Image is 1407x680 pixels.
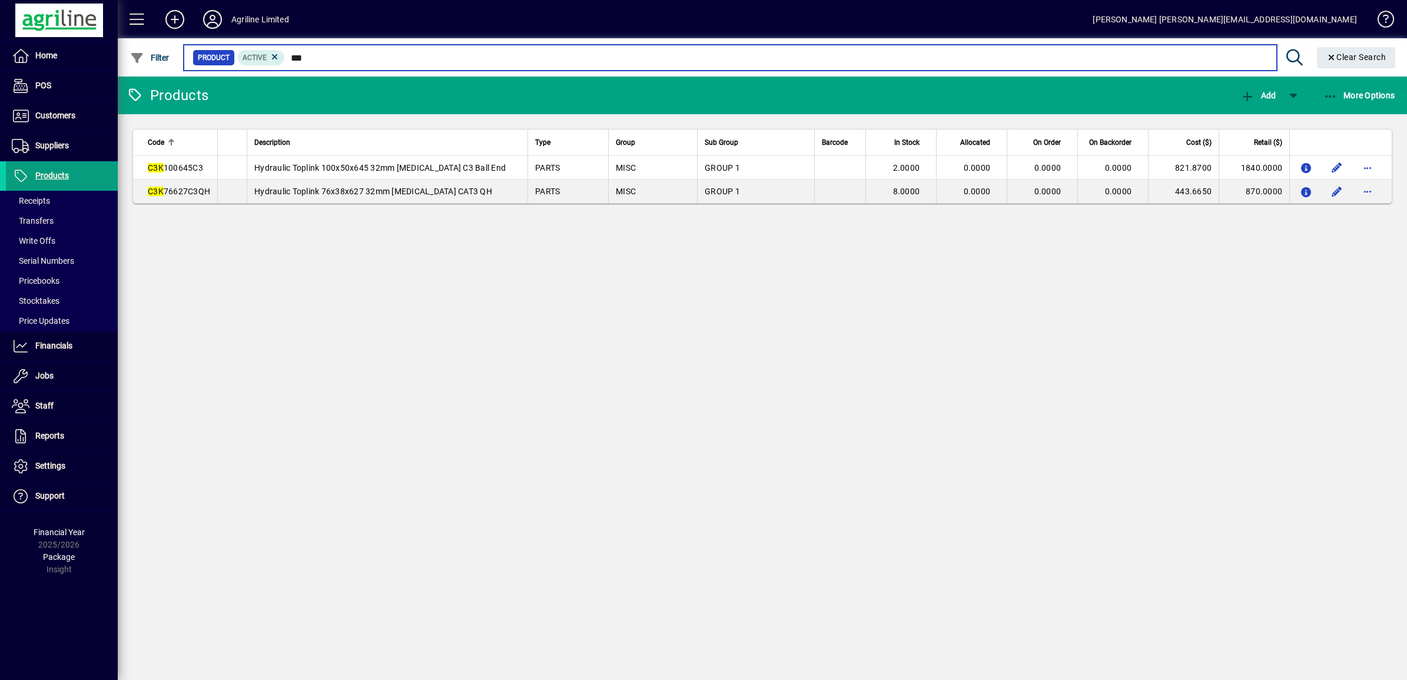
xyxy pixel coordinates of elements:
[148,136,164,149] span: Code
[1254,136,1282,149] span: Retail ($)
[1219,156,1289,180] td: 1840.0000
[893,187,920,196] span: 8.0000
[35,401,54,410] span: Staff
[1105,163,1132,173] span: 0.0000
[1105,187,1132,196] span: 0.0000
[12,316,69,326] span: Price Updates
[6,482,118,511] a: Support
[6,392,118,421] a: Staff
[1328,158,1346,177] button: Edit
[35,51,57,60] span: Home
[535,136,601,149] div: Type
[6,101,118,131] a: Customers
[6,452,118,481] a: Settings
[6,331,118,361] a: Financials
[1358,158,1377,177] button: More options
[1328,182,1346,201] button: Edit
[127,86,208,105] div: Products
[1320,85,1398,106] button: More Options
[35,461,65,470] span: Settings
[964,187,991,196] span: 0.0000
[6,311,118,331] a: Price Updates
[12,196,50,205] span: Receipts
[822,136,848,149] span: Barcode
[616,136,635,149] span: Group
[127,47,172,68] button: Filter
[705,136,807,149] div: Sub Group
[6,231,118,251] a: Write Offs
[873,136,930,149] div: In Stock
[535,136,550,149] span: Type
[148,136,210,149] div: Code
[35,171,69,180] span: Products
[198,52,230,64] span: Product
[12,216,54,225] span: Transfers
[1085,136,1142,149] div: On Backorder
[1237,85,1279,106] button: Add
[35,491,65,500] span: Support
[1033,136,1061,149] span: On Order
[35,431,64,440] span: Reports
[616,187,636,196] span: MISC
[35,111,75,120] span: Customers
[148,187,164,196] em: C3K
[12,256,74,266] span: Serial Numbers
[705,163,740,173] span: GROUP 1
[231,10,289,29] div: Agriline Limited
[1093,10,1357,29] div: [PERSON_NAME] [PERSON_NAME][EMAIL_ADDRESS][DOMAIN_NAME]
[148,187,210,196] span: 76627C3QH
[1148,180,1219,203] td: 443.6650
[535,187,560,196] span: PARTS
[34,528,85,537] span: Financial Year
[6,131,118,161] a: Suppliers
[35,141,69,150] span: Suppliers
[893,163,920,173] span: 2.0000
[6,291,118,311] a: Stocktakes
[1186,136,1212,149] span: Cost ($)
[35,371,54,380] span: Jobs
[1240,91,1276,100] span: Add
[148,163,164,173] em: C3K
[254,136,290,149] span: Description
[535,163,560,173] span: PARTS
[1034,163,1061,173] span: 0.0000
[6,211,118,231] a: Transfers
[1369,2,1392,41] a: Knowledge Base
[6,191,118,211] a: Receipts
[35,81,51,90] span: POS
[238,50,285,65] mat-chip: Activation Status: Active
[254,136,520,149] div: Description
[43,552,75,562] span: Package
[148,163,203,173] span: 100645C3
[35,341,72,350] span: Financials
[6,251,118,271] a: Serial Numbers
[156,9,194,30] button: Add
[1317,47,1396,68] button: Clear
[1323,91,1395,100] span: More Options
[944,136,1001,149] div: Allocated
[6,271,118,291] a: Pricebooks
[616,136,690,149] div: Group
[1148,156,1219,180] td: 821.8700
[822,136,858,149] div: Barcode
[960,136,990,149] span: Allocated
[12,276,59,286] span: Pricebooks
[1219,180,1289,203] td: 870.0000
[1358,182,1377,201] button: More options
[243,54,267,62] span: Active
[1089,136,1131,149] span: On Backorder
[254,163,506,173] span: Hydraulic Toplink 100x50x645 32mm [MEDICAL_DATA] C3 Ball End
[6,422,118,451] a: Reports
[254,187,492,196] span: Hydraulic Toplink 76x38x627 32mm [MEDICAL_DATA] CAT3 QH
[6,71,118,101] a: POS
[194,9,231,30] button: Profile
[705,136,738,149] span: Sub Group
[6,361,118,391] a: Jobs
[616,163,636,173] span: MISC
[705,187,740,196] span: GROUP 1
[12,296,59,306] span: Stocktakes
[894,136,920,149] span: In Stock
[1326,52,1386,62] span: Clear Search
[6,41,118,71] a: Home
[964,163,991,173] span: 0.0000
